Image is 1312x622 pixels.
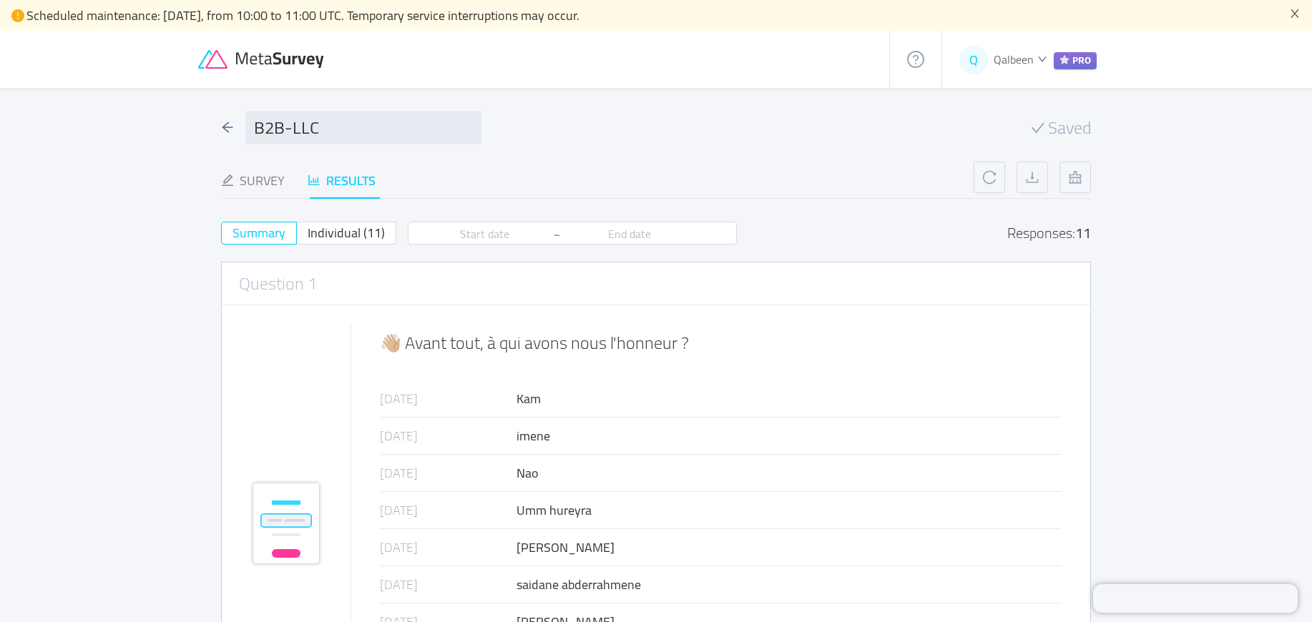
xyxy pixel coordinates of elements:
div: Umm hureyra [517,500,1062,520]
div: 👋🏼 Avant tout, à qui avons nous l'honneur ? [380,335,1062,352]
span: Scheduled maintenance: [DATE], from 10:00 to 11:00 UTC. Temporary service interruptions may occur. [26,4,579,27]
div: Responses: [1007,226,1091,240]
div: [PERSON_NAME] [517,538,1062,557]
input: Start date [416,226,554,242]
div: icon: arrow-left [221,118,234,137]
span: Qalbeen [994,49,1034,70]
span: Q [969,46,978,74]
div: 11 [1075,219,1091,246]
i: icon: bar-chart [308,174,320,187]
i: icon: check [1031,121,1045,135]
div: Results [308,171,376,190]
button: icon: close [1289,6,1301,21]
div: saidane abderrahmene [517,575,1062,594]
button: icon: reload [974,162,1005,193]
iframe: Chatra live chat [1093,584,1298,613]
button: icon: download [1017,162,1048,193]
span: Saved [1048,119,1091,137]
i: icon: arrow-left [221,121,234,134]
div: imene [517,426,1062,445]
div: Nao [517,463,1062,483]
div: Kam [517,389,1062,408]
span: PRO [1054,52,1097,69]
div: [DATE] [380,538,517,557]
span: Individual (11) [308,221,385,245]
i: icon: down [1037,54,1047,64]
input: End date [561,226,698,242]
i: icon: edit [221,174,234,187]
div: [DATE] [380,389,517,408]
div: Survey [221,171,285,190]
div: [DATE] [380,463,517,483]
div: [DATE] [380,426,517,445]
i: icon: question-circle [907,51,924,68]
i: icon: star [1059,55,1069,65]
span: Summary [232,221,285,245]
div: [DATE] [380,575,517,594]
i: icon: close [1289,8,1301,19]
i: icon: exclamation-circle [11,9,24,22]
input: Survey name [245,111,481,144]
h3: Question 1 [239,271,317,297]
div: [DATE] [380,500,517,520]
